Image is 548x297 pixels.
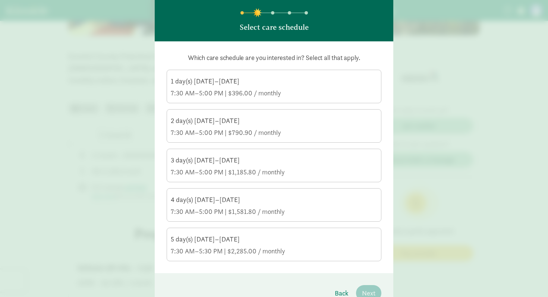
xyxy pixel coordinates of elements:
[171,128,377,137] div: 7:30 AM–5:00 PM | $790.90 / monthly
[167,53,381,62] p: Which care schedule are you interested in? Select all that apply.
[171,116,377,125] div: 2 day(s) [DATE]–[DATE]
[171,168,377,177] div: 7:30 AM–5:00 PM | $1,185.80 / monthly
[171,207,377,216] div: 7:30 AM–5:00 PM | $1,581.80 / monthly
[171,195,377,204] div: 4 day(s) [DATE]–[DATE]
[171,77,377,86] div: 1 day(s) [DATE]–[DATE]
[240,22,309,32] p: Select care schedule
[171,156,377,165] div: 3 day(s) [DATE]–[DATE]
[171,89,377,98] div: 7:30 AM–5:00 PM | $396.00 / monthly
[171,235,377,244] div: 5 day(s) [DATE]–[DATE]
[171,247,377,256] div: 7:30 AM–5:30 PM | $2,285.00 / monthly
